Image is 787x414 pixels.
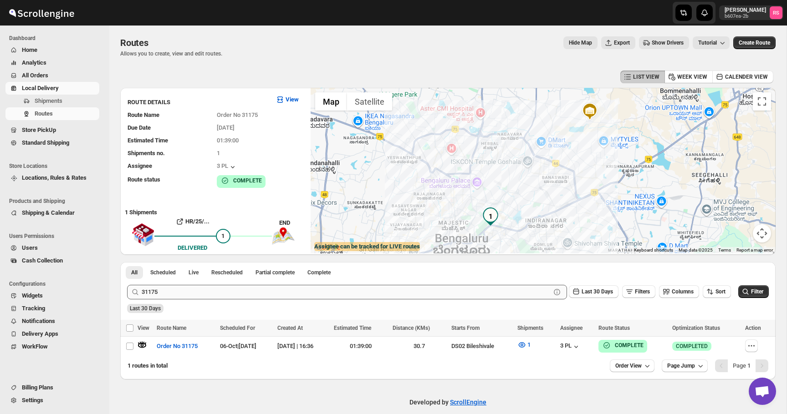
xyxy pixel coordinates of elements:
button: User menu [719,5,783,20]
p: [PERSON_NAME] [725,6,766,14]
span: Order No 31175 [217,111,258,118]
span: COMPLETED [676,343,708,350]
button: Widgets [5,289,99,302]
b: COMPLETE [233,177,262,184]
a: Terms (opens in new tab) [718,247,731,252]
span: Filter [751,288,763,295]
button: Users [5,242,99,254]
button: Create Route [733,36,776,49]
a: Report a map error [736,247,773,252]
button: Shipping & Calendar [5,207,99,219]
b: View [286,96,299,103]
b: 1 Shipments [120,204,157,216]
button: All Orders [5,69,99,82]
span: All [131,269,138,276]
button: WorkFlow [5,340,99,353]
span: Estimated Time [128,137,168,144]
span: Billing Plans [22,384,53,391]
span: Locations, Rules & Rates [22,174,87,181]
span: 1 [527,341,531,348]
h3: ROUTE DETAILS [128,98,268,107]
span: Order View [615,362,642,369]
button: Map camera controls [753,224,771,242]
span: 06-Oct | [DATE] [220,343,256,349]
div: 30.7 [393,342,446,351]
button: Keyboard shortcuts [634,247,673,253]
button: Columns [659,285,699,298]
span: Local Delivery [22,85,59,91]
b: 1 [747,362,751,369]
span: Route Name [128,111,159,118]
img: shop.svg [132,217,154,252]
span: Routes [35,110,53,117]
span: WEEK VIEW [677,73,707,81]
span: Assignee [560,325,583,331]
span: Notifications [22,318,55,324]
button: COMPLETE [220,176,262,185]
span: Shipments [517,325,543,331]
span: Created At [277,325,303,331]
button: Routes [5,107,99,120]
div: 1 [481,207,500,226]
div: 3 PL [560,342,581,351]
span: Users [22,244,38,251]
span: Assignee [128,162,152,169]
button: Order View [610,359,654,372]
span: Cash Collection [22,257,63,264]
button: Show Drivers [639,36,689,49]
button: Show street map [315,92,347,111]
span: Shipping & Calendar [22,209,75,216]
span: 1 routes in total [128,362,168,369]
span: Routes [120,37,148,48]
button: Tracking [5,302,99,315]
span: Last 30 Days [130,305,161,312]
span: Users Permissions [9,232,103,240]
span: Tutorial [698,40,717,46]
button: Export [601,36,635,49]
div: DELIVERED [178,243,207,252]
span: Complete [307,269,331,276]
button: Page Jump [662,359,708,372]
span: Estimated Time [334,325,371,331]
button: HR/25/... [154,214,230,229]
button: Notifications [5,315,99,328]
div: END [279,218,306,227]
button: Cash Collection [5,254,99,267]
button: Shipments [5,95,99,107]
span: Scheduled For [220,325,255,331]
span: Configurations [9,280,103,288]
button: Filter [738,285,769,298]
button: View [270,92,304,107]
span: WorkFlow [22,343,48,350]
button: Delivery Apps [5,328,99,340]
span: Filters [635,288,650,295]
span: [DATE] [217,124,235,131]
span: Page Jump [667,362,695,369]
button: 1 [512,338,536,352]
span: All Orders [22,72,48,79]
span: Route Status [598,325,630,331]
span: Analytics [22,59,46,66]
button: Toggle fullscreen view [753,92,771,111]
a: ScrollEngine [450,399,486,406]
button: Order No 31175 [151,339,203,353]
button: Filters [622,285,655,298]
b: COMPLETE [615,342,644,348]
button: Analytics [5,56,99,69]
button: Show satellite imagery [347,92,392,111]
input: Press enter after typing | Search Eg. Order No 31175 [142,285,551,299]
span: CALENDER VIEW [725,73,768,81]
span: Export [614,39,630,46]
button: Billing Plans [5,381,99,394]
button: Sort [703,285,731,298]
span: 01:39:00 [217,137,239,144]
span: Widgets [22,292,43,299]
div: Open chat [749,378,776,405]
p: b607ea-2b [725,14,766,19]
span: Route Name [157,325,186,331]
span: Map data ©2025 [679,247,713,252]
span: Distance (KMs) [393,325,430,331]
b: HR/25/... [185,218,210,225]
span: 1 [221,232,225,239]
span: 1 [217,150,220,157]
